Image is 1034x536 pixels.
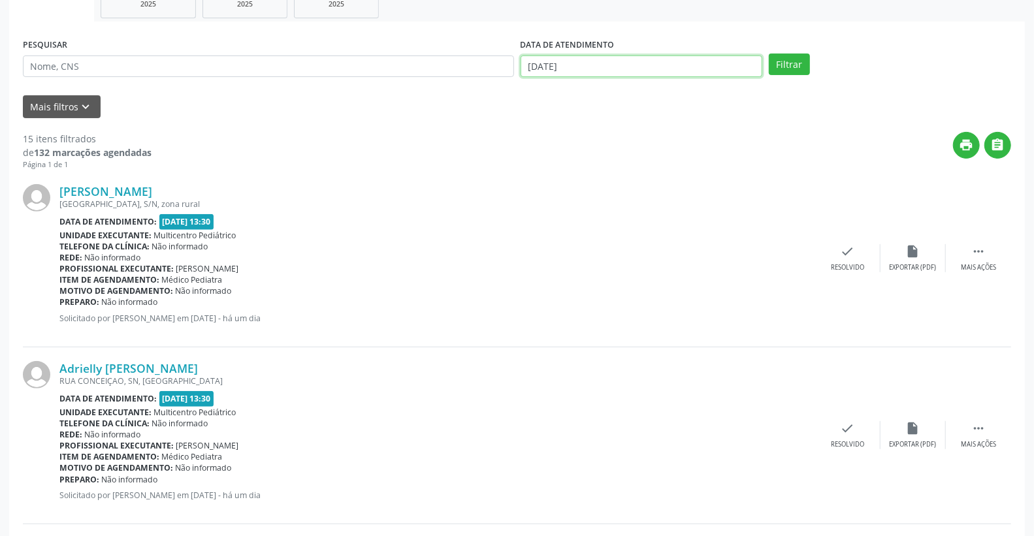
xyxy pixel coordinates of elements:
b: Preparo: [59,474,99,485]
span: [DATE] 13:30 [159,391,214,406]
b: Profissional executante: [59,263,174,274]
div: Mais ações [961,440,996,449]
b: Unidade executante: [59,407,152,418]
span: Não informado [152,241,208,252]
b: Item de agendamento: [59,451,159,462]
input: Selecione um intervalo [521,55,763,78]
button:  [984,132,1011,159]
div: [GEOGRAPHIC_DATA], S/N, zona rural [59,198,815,210]
b: Telefone da clínica: [59,241,150,252]
span: Não informado [102,474,158,485]
span: Não informado [85,429,141,440]
label: DATA DE ATENDIMENTO [521,35,615,55]
img: img [23,184,50,212]
span: Não informado [152,418,208,429]
b: Unidade executante: [59,230,152,241]
strong: 132 marcações agendadas [34,146,152,159]
div: Resolvido [831,263,864,272]
span: Não informado [85,252,141,263]
i:  [991,138,1005,152]
b: Profissional executante: [59,440,174,451]
i: insert_drive_file [906,244,920,259]
button: print [953,132,980,159]
b: Preparo: [59,296,99,307]
i:  [971,244,986,259]
b: Rede: [59,429,82,440]
i: check [841,244,855,259]
i: check [841,421,855,435]
b: Data de atendimento: [59,216,157,227]
b: Motivo de agendamento: [59,285,173,296]
a: Adrielly [PERSON_NAME] [59,361,198,375]
p: Solicitado por [PERSON_NAME] em [DATE] - há um dia [59,490,815,501]
a: [PERSON_NAME] [59,184,152,198]
div: de [23,146,152,159]
span: Não informado [102,296,158,307]
img: img [23,361,50,388]
div: RUA CONCEIÇAO, SN, [GEOGRAPHIC_DATA] [59,375,815,386]
span: Não informado [176,462,232,473]
span: Multicentro Pediátrico [154,230,236,241]
i: insert_drive_file [906,421,920,435]
span: Multicentro Pediátrico [154,407,236,418]
div: Exportar (PDF) [890,263,937,272]
p: Solicitado por [PERSON_NAME] em [DATE] - há um dia [59,313,815,324]
div: 15 itens filtrados [23,132,152,146]
b: Telefone da clínica: [59,418,150,429]
b: Item de agendamento: [59,274,159,285]
div: Resolvido [831,440,864,449]
i:  [971,421,986,435]
button: Mais filtroskeyboard_arrow_down [23,95,101,118]
i: print [960,138,974,152]
span: [DATE] 13:30 [159,214,214,229]
span: Médico Pediatra [162,451,223,462]
b: Rede: [59,252,82,263]
b: Data de atendimento: [59,393,157,404]
div: Exportar (PDF) [890,440,937,449]
button: Filtrar [769,54,810,76]
i: keyboard_arrow_down [79,100,93,114]
div: Mais ações [961,263,996,272]
span: [PERSON_NAME] [176,263,239,274]
span: Não informado [176,285,232,296]
div: Página 1 de 1 [23,159,152,170]
span: Médico Pediatra [162,274,223,285]
label: PESQUISAR [23,35,67,55]
input: Nome, CNS [23,55,514,78]
span: [PERSON_NAME] [176,440,239,451]
b: Motivo de agendamento: [59,462,173,473]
